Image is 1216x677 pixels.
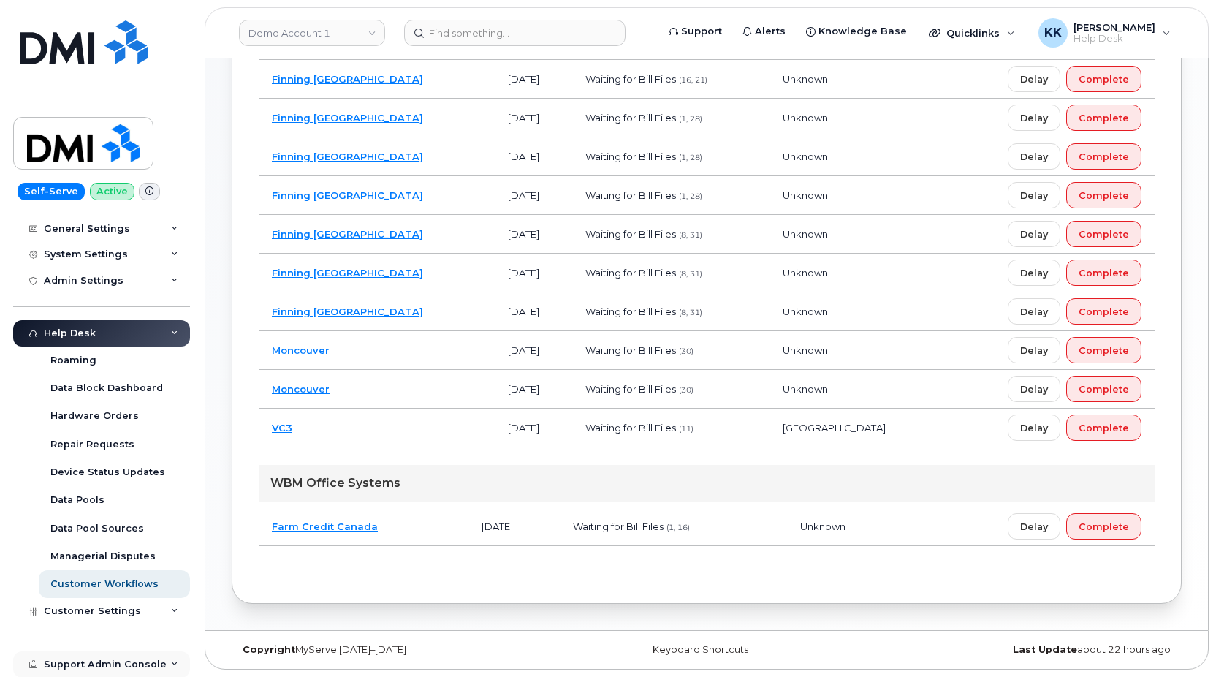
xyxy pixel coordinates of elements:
span: Complete [1079,150,1129,164]
span: Waiting for Bill Files [585,422,676,434]
span: Complete [1079,266,1129,280]
button: Delay [1008,143,1060,170]
span: Unknown [783,306,828,317]
span: Unknown [783,228,828,240]
span: Waiting for Bill Files [585,73,676,85]
span: Complete [1079,344,1129,358]
td: [DATE] [495,99,571,137]
span: Quicklinks [946,27,1000,39]
strong: Last Update [1013,644,1077,655]
div: WBM Office Systems [259,465,1155,502]
span: Waiting for Bill Files [585,228,676,240]
span: Unknown [783,383,828,395]
button: Complete [1066,376,1141,402]
a: Knowledge Base [796,17,917,46]
button: Delay [1008,415,1060,441]
span: (1, 16) [666,523,690,532]
span: Waiting for Bill Files [585,267,676,279]
button: Delay [1008,221,1060,247]
a: Finning [GEOGRAPHIC_DATA] [272,73,423,85]
button: Complete [1066,105,1141,131]
button: Delay [1008,376,1060,402]
span: Delay [1020,382,1048,396]
span: (1, 28) [679,192,702,201]
a: Finning [GEOGRAPHIC_DATA] [272,228,423,240]
td: [DATE] [495,292,571,331]
span: Complete [1079,305,1129,319]
button: Delay [1008,337,1060,363]
div: Quicklinks [919,18,1025,48]
a: Alerts [732,17,796,46]
td: [DATE] [495,370,571,409]
button: Delay [1008,298,1060,325]
button: Complete [1066,298,1141,325]
button: Delay [1008,513,1060,540]
span: Waiting for Bill Files [573,521,664,532]
span: (11) [679,424,693,434]
span: Waiting for Bill Files [585,306,676,317]
span: Unknown [783,73,828,85]
a: VC3 [272,422,292,434]
span: Unknown [800,521,845,532]
span: Unknown [783,112,828,124]
span: Unknown [783,189,828,201]
span: Complete [1079,382,1129,396]
span: Waiting for Bill Files [585,151,676,162]
td: [DATE] [495,176,571,215]
button: Complete [1066,513,1141,540]
span: (1, 28) [679,153,702,162]
button: Complete [1066,182,1141,208]
button: Complete [1066,221,1141,247]
span: Complete [1079,421,1129,435]
span: Complete [1079,189,1129,203]
td: [DATE] [495,60,571,99]
a: Farm Credit Canada [272,521,378,532]
button: Complete [1066,337,1141,363]
a: Finning [GEOGRAPHIC_DATA] [272,267,423,279]
button: Delay [1008,260,1060,286]
div: Kristin Kammer-Grossman [1028,18,1181,48]
button: Complete [1066,415,1141,441]
span: Unknown [783,151,828,162]
span: Complete [1079,72,1129,86]
span: Delay [1020,111,1048,125]
button: Delay [1008,182,1060,208]
span: Delay [1020,305,1048,319]
button: Delay [1008,66,1060,92]
span: (30) [679,347,693,356]
a: Keyboard Shortcuts [653,644,748,655]
span: Delay [1020,72,1048,86]
span: (16, 21) [679,75,707,85]
span: Delay [1020,520,1048,534]
button: Complete [1066,260,1141,286]
a: Moncouver [272,383,330,395]
span: (30) [679,385,693,395]
span: Delay [1020,344,1048,358]
a: Support [658,17,732,46]
span: Waiting for Bill Files [585,189,676,201]
a: Finning [GEOGRAPHIC_DATA] [272,112,423,124]
span: Unknown [783,267,828,279]
span: Complete [1079,227,1129,241]
span: Alerts [755,24,786,39]
a: Finning [GEOGRAPHIC_DATA] [272,151,423,162]
span: (8, 31) [679,269,702,279]
td: [DATE] [495,215,571,254]
span: [GEOGRAPHIC_DATA] [783,422,886,434]
span: (8, 31) [679,308,702,317]
button: Delay [1008,105,1060,131]
span: Waiting for Bill Files [585,383,676,395]
a: Finning [GEOGRAPHIC_DATA] [272,189,423,201]
span: Waiting for Bill Files [585,112,676,124]
div: MyServe [DATE]–[DATE] [232,644,548,656]
span: [PERSON_NAME] [1073,21,1155,33]
td: [DATE] [495,331,571,370]
span: Waiting for Bill Files [585,344,676,356]
span: Unknown [783,344,828,356]
span: Complete [1079,111,1129,125]
span: Help Desk [1073,33,1155,45]
span: Delay [1020,421,1048,435]
a: Moncouver [272,344,330,356]
span: Complete [1079,520,1129,534]
td: [DATE] [495,254,571,292]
